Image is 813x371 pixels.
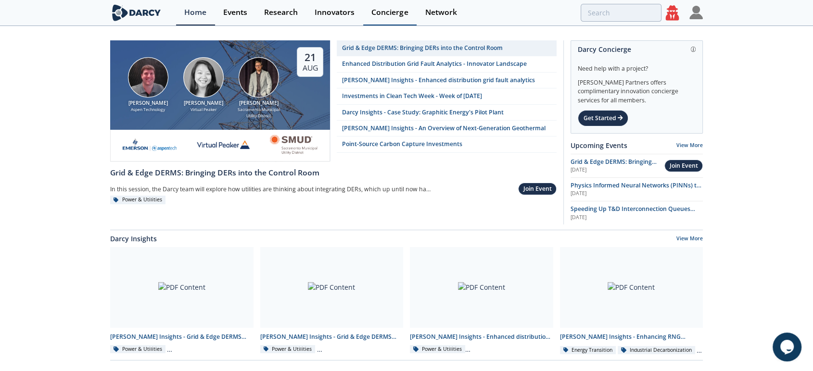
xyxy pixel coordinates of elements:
div: [DATE] [571,214,703,222]
div: [PERSON_NAME] Insights - Grid & Edge DERMS Consolidated Deck [260,333,404,341]
div: Sacramento Municipal Utility District. [235,107,283,119]
div: Grid & Edge DERMS: Bringing DERs into the Control Room [110,167,557,179]
a: Darcy Insights - Case Study: Graphitic Energy's Pilot Plant [337,105,557,121]
a: Jonathan Curtis [PERSON_NAME] Aspen Technology Brenda Chew [PERSON_NAME] Virtual Peaker Yevgeniy ... [110,40,330,162]
a: Investments in Clean Tech Week - Week of [DATE] [337,88,557,104]
div: Join Event [670,161,698,170]
div: Join Event [523,185,552,193]
div: 21 [303,51,318,63]
div: Aspen Technology [124,107,172,113]
button: Join Event [664,160,703,173]
img: information.svg [691,47,696,52]
img: Yevgeniy Postnov [239,57,279,98]
div: [PERSON_NAME] [124,99,172,107]
div: [PERSON_NAME] Insights - Enhancing RNG innovation [560,333,703,341]
img: virtual-peaker.com.png [196,135,250,155]
div: Aug [303,63,318,73]
img: Smud.org.png [269,135,317,155]
div: Events [223,9,247,16]
span: Speeding Up T&D Interconnection Queues with Enhanced Software Solutions [571,205,695,222]
input: Advanced Search [581,4,661,22]
a: [PERSON_NAME] Insights - Enhanced distribution grid fault analytics [337,73,557,88]
div: Grid & Edge DERMS: Bringing DERs into the Control Room [342,44,503,52]
div: Concierge [371,9,408,16]
div: Home [184,9,206,16]
div: Power & Utilities [110,345,165,354]
div: Power & Utilities [110,196,165,204]
a: Upcoming Events [571,140,627,150]
img: Brenda Chew [183,57,224,98]
span: Grid & Edge DERMS: Bringing DERs into the Control Room [571,158,657,174]
a: PDF Content [PERSON_NAME] Insights - Enhancing RNG innovation Energy Transition Industrial Decarb... [557,247,707,355]
div: Network [425,9,457,16]
button: Join Event [518,183,557,196]
div: [PERSON_NAME] Insights - Enhanced distribution grid fault analytics [410,333,553,341]
div: [PERSON_NAME] Insights - Grid & Edge DERMS Integration [110,333,254,341]
div: Energy Transition [560,346,616,355]
a: Darcy Insights [110,234,157,244]
div: [DATE] [571,190,703,198]
a: Grid & Edge DERMS: Bringing DERs into the Control Room [DATE] [571,158,664,174]
div: In this session, the Darcy team will explore how utilities are thinking about integrating DERs, w... [110,182,433,196]
a: Point-Source Carbon Capture Investments [337,136,557,152]
div: Get Started [578,110,628,126]
div: [PERSON_NAME] [235,99,283,107]
a: Physics Informed Neural Networks (PINNs) to Accelerate Subsurface Scenario Analysis [DATE] [571,181,703,198]
a: Grid & Edge DERMS: Bringing DERs into the Control Room [110,162,557,179]
span: Physics Informed Neural Networks (PINNs) to Accelerate Subsurface Scenario Analysis [571,181,701,198]
iframe: chat widget [773,333,803,361]
a: View More [676,142,703,148]
a: PDF Content [PERSON_NAME] Insights - Grid & Edge DERMS Consolidated Deck Power & Utilities [257,247,407,355]
div: Innovators [315,9,355,16]
a: [PERSON_NAME] Insights - An Overview of Next-Generation Geothermal [337,121,557,136]
a: View More [676,235,703,244]
a: Speeding Up T&D Interconnection Queues with Enhanced Software Solutions [DATE] [571,205,703,221]
div: Power & Utilities [260,345,316,354]
img: cb84fb6c-3603-43a1-87e3-48fd23fb317a [123,135,177,155]
div: [DATE] [571,166,664,174]
div: [PERSON_NAME] [179,99,228,107]
div: Industrial Decarbonization [618,346,695,355]
div: [PERSON_NAME] Partners offers complimentary innovation concierge services for all members. [578,73,696,105]
a: Grid & Edge DERMS: Bringing DERs into the Control Room [337,40,557,56]
div: Power & Utilities [410,345,465,354]
img: Jonathan Curtis [128,57,168,98]
img: logo-wide.svg [110,4,163,21]
a: Enhanced Distribution Grid Fault Analytics - Innovator Landscape [337,56,557,72]
a: PDF Content [PERSON_NAME] Insights - Enhanced distribution grid fault analytics Power & Utilities [406,247,557,355]
div: Darcy Concierge [578,41,696,58]
img: Profile [689,6,703,19]
a: PDF Content [PERSON_NAME] Insights - Grid & Edge DERMS Integration Power & Utilities [107,247,257,355]
div: Need help with a project? [578,58,696,73]
div: Virtual Peaker [179,107,228,113]
div: Research [264,9,298,16]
